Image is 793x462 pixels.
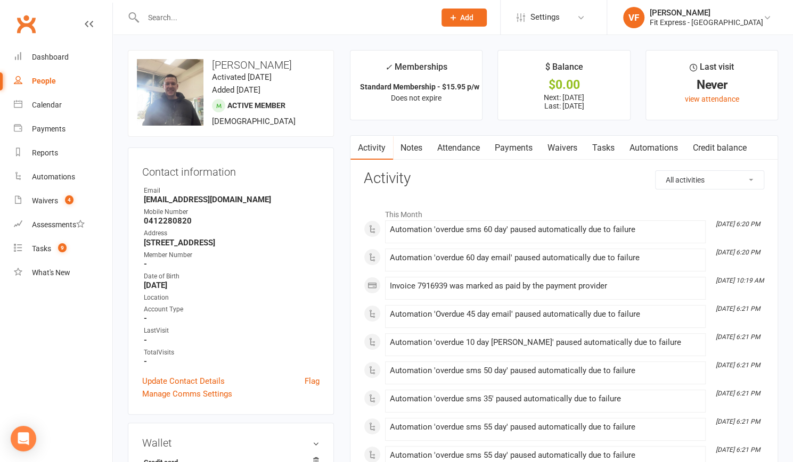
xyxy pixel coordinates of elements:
i: [DATE] 6:21 PM [716,305,760,312]
div: Member Number [144,250,320,260]
button: Add [442,9,487,27]
div: What's New [32,268,70,277]
a: Notes [393,136,430,160]
a: Automations [14,165,112,189]
div: Automations [32,172,75,181]
div: Memberships [385,60,447,80]
i: [DATE] 6:21 PM [716,390,760,397]
a: Manage Comms Settings [142,387,232,400]
a: view attendance [684,95,739,103]
div: Email [144,186,320,196]
div: TotalVisits [144,348,320,358]
a: What's New [14,261,112,285]
strong: 0412280820 [144,216,320,226]
div: People [32,77,56,85]
span: Does not expire [391,94,442,102]
div: Reports [32,148,58,157]
div: Fit Express - [GEOGRAPHIC_DATA] [650,18,763,27]
div: VF [623,7,644,28]
div: Location [144,293,320,303]
div: Automation 'overdue sms 55 day' paused automatically due to failure [390,451,701,460]
a: Reports [14,141,112,165]
i: [DATE] 6:21 PM [716,361,760,369]
a: People [14,69,112,93]
i: [DATE] 6:21 PM [716,333,760,341]
time: Activated [DATE] [212,72,272,82]
a: Credit balance [685,136,754,160]
a: Update Contact Details [142,375,225,387]
div: Address [144,228,320,238]
strong: - [144,313,320,323]
div: Never [656,79,768,90]
i: [DATE] 6:20 PM [716,220,760,228]
time: Added [DATE] [212,85,260,95]
img: image1726712004.png [137,59,203,126]
i: [DATE] 6:21 PM [716,418,760,425]
a: Payments [14,117,112,141]
input: Search... [140,10,428,25]
span: 4 [65,195,73,204]
a: Assessments [14,213,112,237]
span: Active member [227,101,285,110]
h3: Activity [364,170,764,187]
span: 9 [58,243,67,252]
div: Dashboard [32,53,69,61]
div: Automation 'overdue 60 day email' paused automatically due to failure [390,253,701,262]
h3: Contact information [142,162,320,178]
strong: - [144,357,320,366]
div: $ Balance [545,60,583,79]
h3: [PERSON_NAME] [137,59,325,71]
a: Dashboard [14,45,112,69]
a: Waivers 4 [14,189,112,213]
div: Calendar [32,101,62,109]
div: Open Intercom Messenger [11,426,36,451]
a: Calendar [14,93,112,117]
span: Settings [530,5,560,29]
div: Automation 'overdue 10 day [PERSON_NAME]' paused automatically due to failure [390,338,701,347]
i: [DATE] 6:21 PM [716,446,760,453]
a: Waivers [540,136,585,160]
div: Account Type [144,304,320,315]
div: Invoice 7916939 was marked as paid by the payment provider [390,282,701,291]
div: Automation 'overdue sms 55 day' paused automatically due to failure [390,423,701,432]
a: Clubworx [13,11,39,37]
div: Tasks [32,244,51,253]
h3: Wallet [142,437,320,449]
div: Automation 'overdue sms 50 day' paused automatically due to failure [390,366,701,375]
div: Automation 'overdue sms 60 day' paused automatically due to failure [390,225,701,234]
div: LastVisit [144,326,320,336]
strong: - [144,259,320,269]
div: Last visit [690,60,734,79]
span: [DEMOGRAPHIC_DATA] [212,117,296,126]
i: ✓ [385,62,392,72]
div: Waivers [32,196,58,205]
li: This Month [364,203,764,220]
div: Assessments [32,220,85,229]
a: Automations [622,136,685,160]
strong: [DATE] [144,280,320,290]
a: Attendance [430,136,487,160]
a: Tasks 9 [14,237,112,261]
p: Next: [DATE] Last: [DATE] [508,93,620,110]
a: Activity [350,136,393,160]
div: Automation 'overdue sms 35' paused automatically due to failure [390,394,701,403]
span: Add [460,13,473,22]
strong: [STREET_ADDRESS] [144,238,320,247]
div: Payments [32,125,66,133]
a: Tasks [585,136,622,160]
strong: [EMAIL_ADDRESS][DOMAIN_NAME] [144,195,320,204]
div: Date of Birth [144,271,320,282]
a: Payments [487,136,540,160]
i: [DATE] 10:19 AM [716,277,764,284]
div: $0.00 [508,79,620,90]
strong: Standard Membership - $15.95 p/w [360,82,479,91]
div: Mobile Number [144,207,320,217]
div: Automation 'Overdue 45 day email' paused automatically due to failure [390,310,701,319]
div: [PERSON_NAME] [650,8,763,18]
i: [DATE] 6:20 PM [716,249,760,256]
strong: - [144,335,320,345]
a: Flag [305,375,320,387]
